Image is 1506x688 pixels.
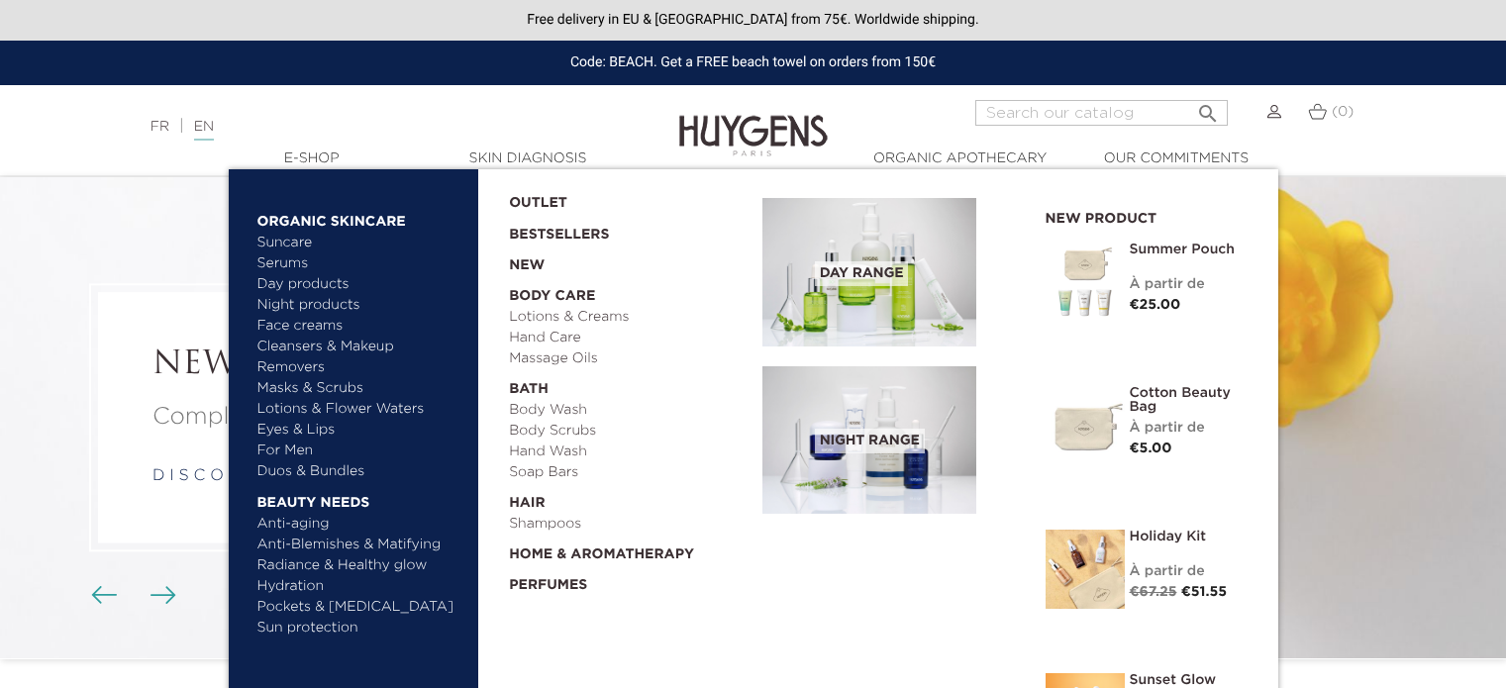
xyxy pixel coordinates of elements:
[815,429,925,453] span: Night Range
[151,120,169,134] a: FR
[509,183,731,214] a: OUTLET
[1046,204,1249,228] h2: New product
[257,420,464,441] a: Eyes & Lips
[679,83,828,159] img: Huygens
[509,369,749,400] a: Bath
[1190,94,1226,121] button: 
[1130,298,1181,312] span: €25.00
[861,148,1059,169] a: Organic Apothecary
[762,198,1016,346] a: Day Range
[257,316,464,337] a: Face creams
[257,618,464,639] a: Sun protection
[762,366,976,515] img: routine_nuit_banner.jpg
[257,378,464,399] a: Masks & Scrubs
[257,399,464,420] a: Lotions & Flower Waters
[509,328,749,348] a: Hand Care
[257,514,464,535] a: Anti-aging
[257,555,464,576] a: Radiance & Healthy glow
[509,565,749,596] a: Perfumes
[509,514,749,535] a: Shampoos
[1130,386,1249,414] a: Cotton Beauty Bag
[152,347,570,385] a: NEW !
[1181,585,1227,599] span: €51.55
[1130,418,1249,439] div: À partir de
[1077,148,1275,169] a: Our commitments
[509,400,749,421] a: Body Wash
[1130,274,1249,295] div: À partir de
[257,295,447,316] a: Night products
[815,261,909,286] span: Day Range
[257,201,464,233] a: Organic Skincare
[509,214,731,246] a: Bestsellers
[762,198,976,346] img: routine_jour_banner.jpg
[257,535,464,555] a: Anti-Blemishes & Matifying
[1130,561,1249,582] div: À partir de
[975,100,1228,126] input: Search
[257,461,464,482] a: Duos & Bundles
[257,253,464,274] a: Serums
[257,441,464,461] a: For Men
[257,576,464,597] a: Hydration
[509,535,749,565] a: Home & Aromatherapy
[509,276,749,307] a: Body Care
[509,246,749,276] a: New
[1130,530,1249,543] a: Holiday Kit
[141,115,613,139] div: |
[194,120,214,141] a: EN
[257,337,464,378] a: Cleansers & Makeup Removers
[509,348,749,369] a: Massage Oils
[152,469,271,485] a: d i s c o v e r
[99,581,163,611] div: Carousel buttons
[257,597,464,618] a: Pockets & [MEDICAL_DATA]
[509,483,749,514] a: Hair
[257,482,464,514] a: Beauty needs
[1196,96,1220,120] i: 
[1046,386,1125,465] img: Cotton Beauty Bag
[509,421,749,442] a: Body Scrubs
[152,400,570,436] a: Complexion Enhancing Glow Drops
[509,442,749,462] a: Hand Wash
[762,366,1016,515] a: Night Range
[257,233,464,253] a: Suncare
[429,148,627,169] a: Skin Diagnosis
[1130,243,1249,256] a: Summer pouch
[1046,530,1125,609] img: Holiday kit
[509,462,749,483] a: Soap Bars
[1332,105,1354,119] span: (0)
[1130,585,1177,599] span: €67.25
[1130,442,1172,455] span: €5.00
[213,148,411,169] a: E-Shop
[509,307,749,328] a: Lotions & Creams
[1130,673,1249,687] a: Sunset Glow
[257,274,464,295] a: Day products
[1046,243,1125,322] img: Summer pouch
